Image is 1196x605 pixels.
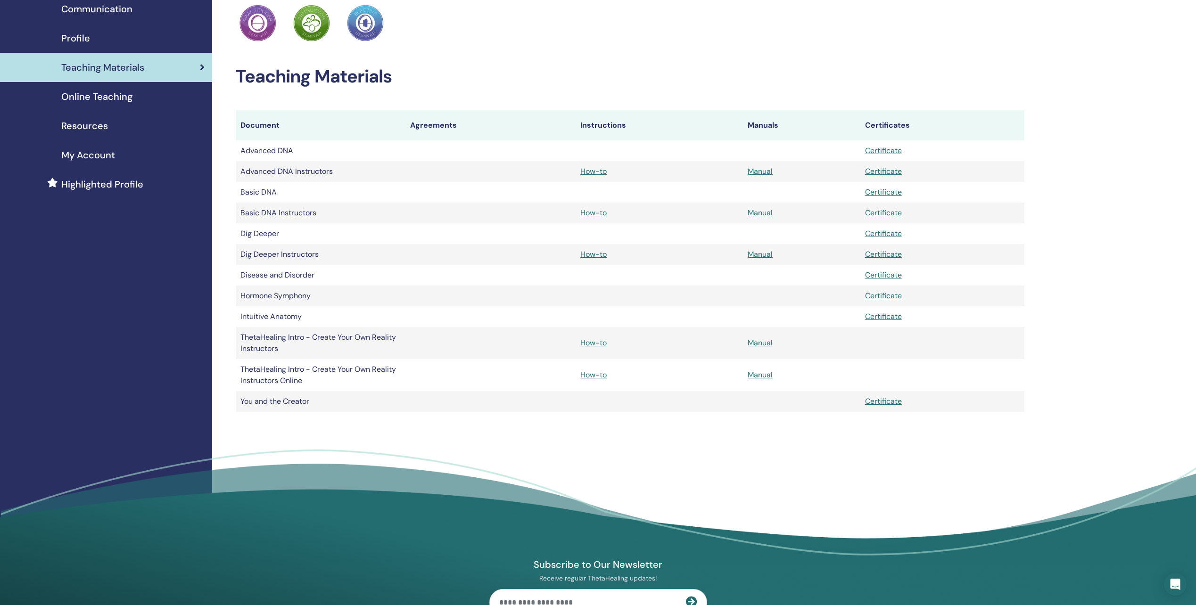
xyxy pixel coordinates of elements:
img: Practitioner [239,5,276,41]
td: Basic DNA Instructors [236,203,405,223]
th: Certificates [860,110,1024,140]
td: Dig Deeper [236,223,405,244]
span: Teaching Materials [61,60,144,74]
td: Advanced DNA Instructors [236,161,405,182]
a: Certificate [865,187,902,197]
td: Disease and Disorder [236,265,405,286]
td: Intuitive Anatomy [236,306,405,327]
img: Practitioner [347,5,384,41]
p: Receive regular ThetaHealing updates! [489,574,707,582]
img: Practitioner [293,5,330,41]
th: Instructions [576,110,743,140]
a: Certificate [865,396,902,406]
a: Manual [748,166,773,176]
div: Keywords by Traffic [104,56,159,62]
a: How-to [580,208,607,218]
img: tab_keywords_by_traffic_grey.svg [94,55,101,62]
span: Communication [61,2,132,16]
div: Domain: [DOMAIN_NAME] [25,25,104,32]
td: ThetaHealing Intro - Create Your Own Reality Instructors Online [236,359,405,391]
a: How-to [580,370,607,380]
a: Certificate [865,146,902,155]
a: Certificate [865,166,902,176]
div: v 4.0.25 [26,15,46,23]
a: How-to [580,166,607,176]
td: You and the Creator [236,391,405,412]
a: Manual [748,370,773,380]
th: Manuals [743,110,860,140]
th: Document [236,110,405,140]
span: Resources [61,119,108,133]
th: Agreements [405,110,576,140]
h2: Teaching Materials [236,66,1024,88]
a: Manual [748,208,773,218]
td: ThetaHealing Intro - Create Your Own Reality Instructors [236,327,405,359]
span: Highlighted Profile [61,177,143,191]
a: Certificate [865,270,902,280]
td: Basic DNA [236,182,405,203]
a: Certificate [865,249,902,259]
span: Online Teaching [61,90,132,104]
td: Hormone Symphony [236,286,405,306]
a: Certificate [865,311,902,321]
a: Certificate [865,208,902,218]
a: How-to [580,338,607,348]
a: Certificate [865,229,902,238]
div: Open Intercom Messenger [1164,573,1187,596]
a: How-to [580,249,607,259]
img: tab_domain_overview_orange.svg [25,55,33,62]
td: Advanced DNA [236,140,405,161]
img: logo_orange.svg [15,15,23,23]
div: Domain Overview [36,56,84,62]
h4: Subscribe to Our Newsletter [489,558,707,571]
td: Dig Deeper Instructors [236,244,405,265]
span: Profile [61,31,90,45]
a: Manual [748,249,773,259]
a: Certificate [865,291,902,301]
span: My Account [61,148,115,162]
img: website_grey.svg [15,25,23,32]
a: Manual [748,338,773,348]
